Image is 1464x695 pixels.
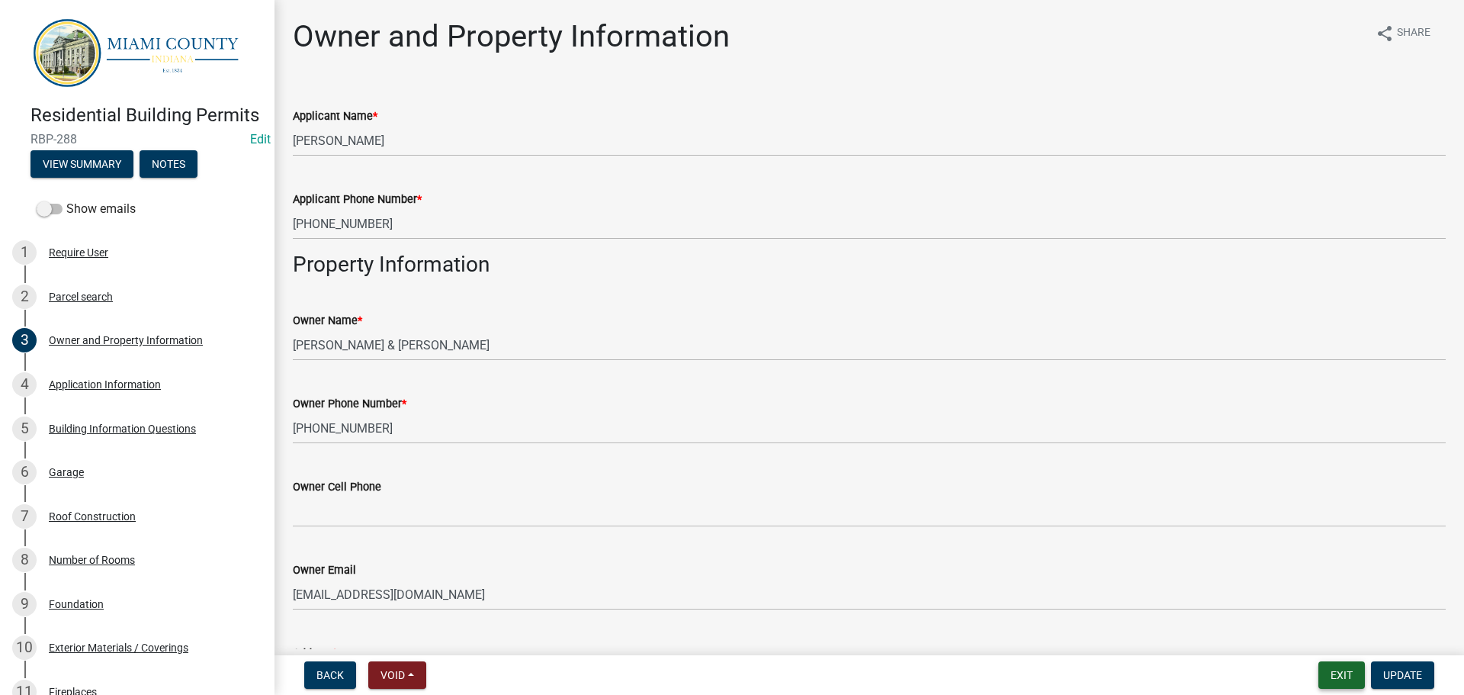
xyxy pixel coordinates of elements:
[49,511,136,522] div: Roof Construction
[380,669,405,681] span: Void
[12,548,37,572] div: 8
[30,150,133,178] button: View Summary
[12,504,37,529] div: 7
[12,460,37,484] div: 6
[49,642,188,653] div: Exterior Materials / Coverings
[293,111,377,122] label: Applicant Name
[1318,661,1365,689] button: Exit
[49,467,84,478] div: Garage
[1363,18,1443,48] button: shareShare
[316,669,344,681] span: Back
[49,335,203,346] div: Owner and Property Information
[293,316,362,327] label: Owner Name
[368,661,426,689] button: Void
[293,565,356,576] label: Owner Email
[30,16,250,88] img: Miami County, Indiana
[1371,661,1434,689] button: Update
[12,592,37,616] div: 9
[49,555,135,565] div: Number of Rooms
[250,132,271,146] wm-modal-confirm: Edit Application Number
[12,285,37,309] div: 2
[30,105,262,127] h4: Residential Building Permits
[12,635,37,660] div: 10
[293,18,730,55] h1: Owner and Property Information
[37,200,136,218] label: Show emails
[49,599,104,610] div: Foundation
[1397,24,1430,43] span: Share
[49,379,161,390] div: Application Information
[12,417,37,441] div: 5
[49,423,196,434] div: Building Information Questions
[293,648,337,659] label: Address
[30,159,133,172] wm-modal-confirm: Summary
[293,252,1446,278] h3: Property Information
[1376,24,1394,43] i: share
[1383,669,1422,681] span: Update
[293,482,381,493] label: Owner Cell Phone
[30,132,244,146] span: RBP-288
[140,159,197,172] wm-modal-confirm: Notes
[293,399,406,410] label: Owner Phone Number
[49,247,108,258] div: Require User
[293,195,422,205] label: Applicant Phone Number
[49,291,113,302] div: Parcel search
[12,328,37,352] div: 3
[12,240,37,265] div: 1
[250,132,271,146] a: Edit
[140,150,197,178] button: Notes
[12,372,37,397] div: 4
[304,661,356,689] button: Back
